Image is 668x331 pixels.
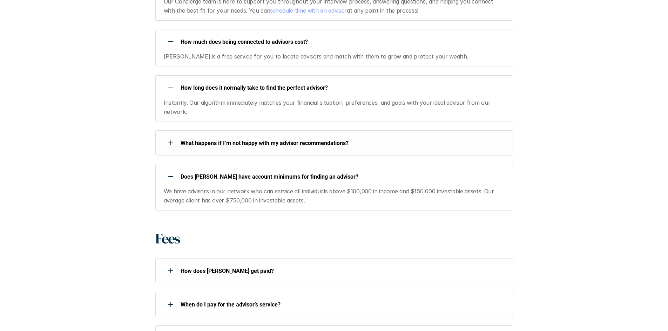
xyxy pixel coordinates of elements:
a: schedule time with an advisor [270,7,347,14]
p: Instantly. Our algorithm immediately matches your financial situation, preferences, and goals wit... [164,98,504,116]
h1: Fees [155,230,180,247]
p: When do I pay for the advisor’s service? [181,301,504,308]
p: Does [PERSON_NAME] have account minimums for finding an advisor? [181,173,504,180]
p: How does [PERSON_NAME] get paid? [181,268,504,274]
p: How long does it normally take to find the perfect advisor? [181,84,504,91]
p: We have advisors in our network who can service all individuals above $100,000 in income and $150... [164,187,504,205]
p: [PERSON_NAME] is a free service for you to locate advisors and match with them to grow and protec... [164,52,504,61]
p: What happens if I’m not happy with my advisor recommendations? [181,140,504,146]
p: How much does being connected to advisors cost? [181,39,504,45]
